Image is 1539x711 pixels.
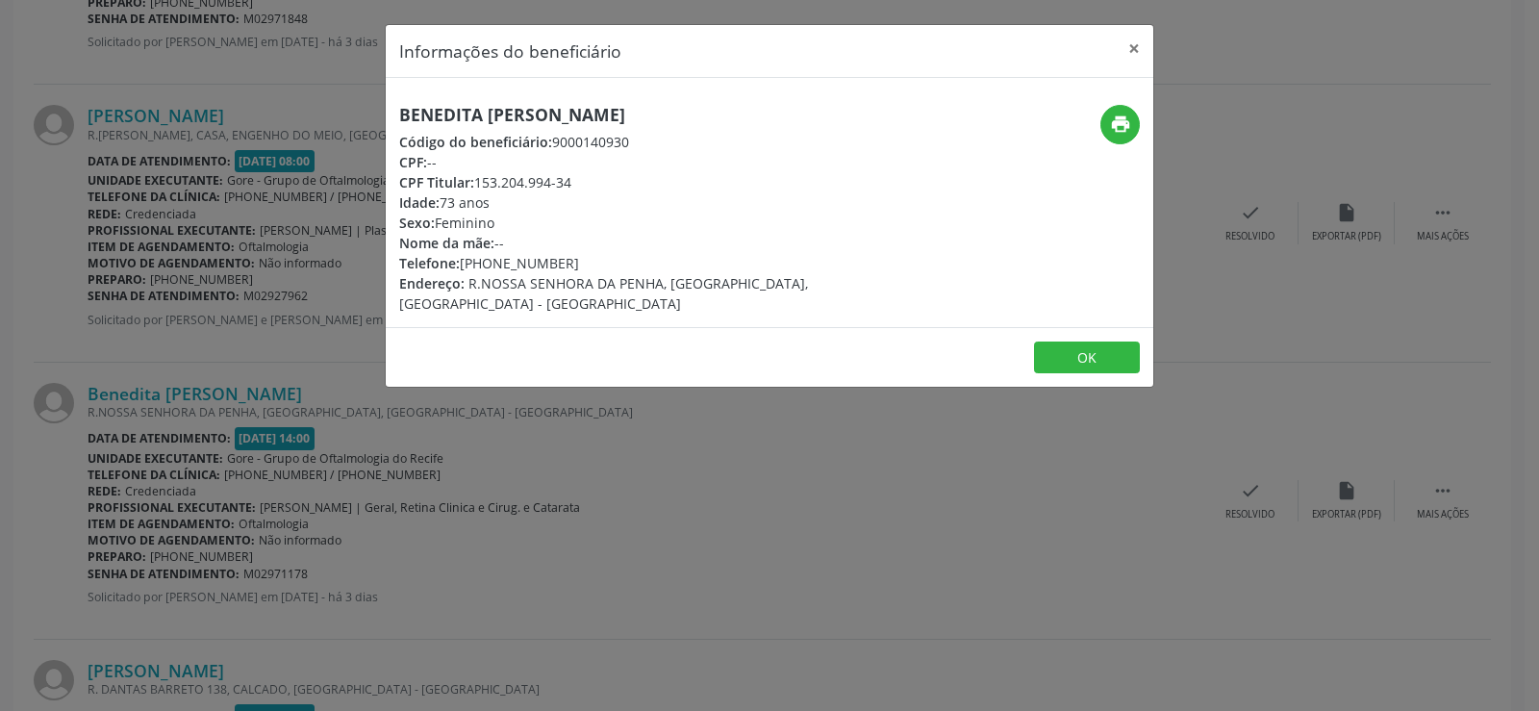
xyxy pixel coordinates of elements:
[399,213,884,233] div: Feminino
[399,254,460,272] span: Telefone:
[399,253,884,273] div: [PHONE_NUMBER]
[399,274,808,313] span: R.NOSSA SENHORA DA PENHA, [GEOGRAPHIC_DATA], [GEOGRAPHIC_DATA] - [GEOGRAPHIC_DATA]
[399,173,474,191] span: CPF Titular:
[399,192,884,213] div: 73 anos
[399,133,552,151] span: Código do beneficiário:
[399,172,884,192] div: 153.204.994-34
[1115,25,1153,72] button: Close
[399,153,427,171] span: CPF:
[399,38,621,63] h5: Informações do beneficiário
[399,132,884,152] div: 9000140930
[399,152,884,172] div: --
[399,233,884,253] div: --
[1034,342,1140,374] button: OK
[399,193,440,212] span: Idade:
[1100,105,1140,144] button: print
[399,274,465,292] span: Endereço:
[399,214,435,232] span: Sexo:
[399,105,884,125] h5: Benedita [PERSON_NAME]
[399,234,494,252] span: Nome da mãe:
[1110,114,1131,135] i: print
